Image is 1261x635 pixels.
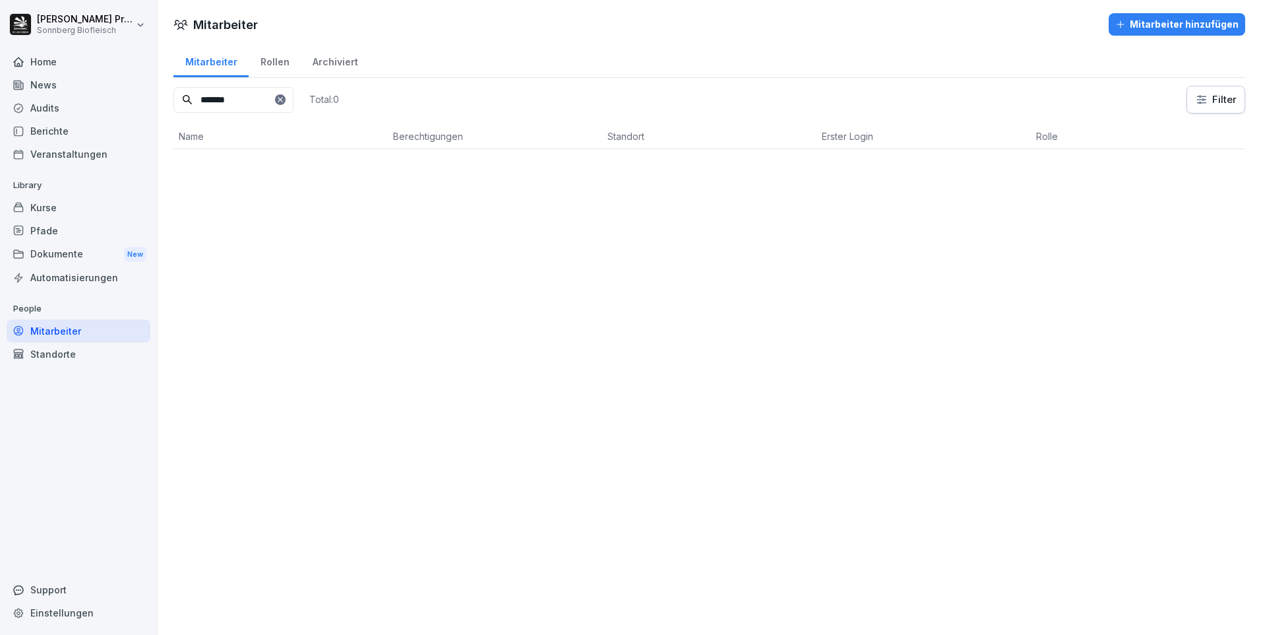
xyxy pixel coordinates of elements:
a: Standorte [7,343,150,366]
p: Total: 0 [309,93,339,106]
h1: Mitarbeiter [193,16,258,34]
p: Library [7,175,150,196]
th: Rolle [1031,124,1245,149]
a: Audits [7,96,150,119]
button: Filter [1187,86,1245,113]
div: Mitarbeiter hinzufügen [1115,17,1239,32]
a: Veranstaltungen [7,143,150,166]
a: Mitarbeiter [173,44,249,77]
button: Mitarbeiter hinzufügen [1109,13,1245,36]
a: Rollen [249,44,301,77]
th: Erster Login [816,124,1031,149]
a: Mitarbeiter [7,319,150,343]
th: Name [173,124,388,149]
th: Standort [602,124,816,149]
a: Kurse [7,196,150,219]
p: [PERSON_NAME] Preßlauer [37,14,133,25]
a: Pfade [7,219,150,242]
div: New [124,247,146,262]
p: People [7,298,150,319]
a: Einstellungen [7,601,150,624]
a: Home [7,50,150,73]
a: Berichte [7,119,150,143]
a: News [7,73,150,96]
div: Filter [1195,93,1237,106]
p: Sonnberg Biofleisch [37,26,133,35]
th: Berechtigungen [388,124,602,149]
a: Automatisierungen [7,266,150,289]
a: Archiviert [301,44,369,77]
div: Dokumente [7,242,150,267]
a: DokumenteNew [7,242,150,267]
div: Support [7,578,150,601]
